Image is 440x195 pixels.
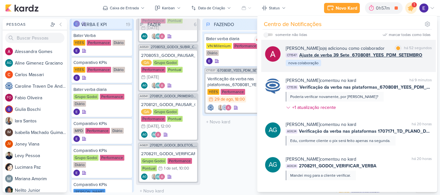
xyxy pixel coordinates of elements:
div: YEES [207,89,219,95]
div: Fabio Oliveira [5,94,13,102]
p: AG [269,126,277,135]
div: Criador(a): Eduardo Quaresma [73,75,80,81]
div: Pontual [167,116,183,122]
div: Isabella Machado Guimarães [5,129,13,136]
div: marcar todas como lidas [389,32,431,38]
span: 2708211_GODOI_BOLETOS_2a_QUINZENA_SETEMBRO+OUTUBRO [150,144,197,147]
span: AG634 [286,164,298,168]
div: há 20 horas [412,156,432,163]
p: AG [152,133,157,137]
button: Novo Kard [324,3,360,13]
div: QA [141,109,152,115]
div: Comparativo KPIs [73,182,130,188]
span: 2708053_GODOI_SUBIR_CONTEUDO_SOCIAL_EM_PERFORMANCE_VITAL [151,45,197,49]
div: Performance [100,155,124,161]
div: Diário [73,101,86,107]
div: comentou no kard [286,77,356,84]
span: 1 [414,2,415,7]
div: [DATE] [147,75,159,79]
div: YEES [73,67,85,73]
div: VN Millenium [206,43,232,49]
p: AG [142,84,147,87]
div: Poderia verificar novamente, por [PERSON_NAME]? [290,94,378,100]
div: Criador(a): Aline Gimenez Graciano [141,82,148,89]
p: AG [142,133,147,137]
div: Centro de Notificações [264,20,321,29]
img: Iara Santos [5,117,13,125]
div: comentou no kard [286,121,356,128]
div: Performance [167,158,192,164]
img: Alessandra Gomes [225,104,232,111]
div: há 20 horas [412,121,432,128]
p: AG [7,61,12,65]
img: Eduardo Quaresma [419,4,428,13]
div: L u c i m a r a P a z [15,164,67,171]
div: Colaboradores: Iara Santos, Aline Gimenez Graciano, Alessandra Gomes [149,82,165,89]
div: Performance [141,67,166,73]
div: Aline Gimenez Graciano [265,122,281,138]
div: C a r o l i n e T r a v e n D e A n d r a d e [15,83,67,90]
div: Comparativo KPIs [73,60,130,66]
span: Ajuste de verba 39 Sete_6708081_YEES_PDM_SETEMBRO [299,52,422,58]
div: Performance [221,89,245,95]
div: Criador(a): Eduardo Quaresma [73,48,80,54]
span: AG520 [139,45,149,49]
div: Aline Gimenez Graciano [155,82,161,89]
span: Verificação da verba nas plataformas 1707171_TD_PLANO_DE_MIDIA_SETEMBRO+OUTUBRO [299,128,432,135]
div: Bater Verba [73,33,130,39]
div: Bater verba diaria [73,87,130,93]
span: AG631 [139,144,148,147]
p: AG [269,160,277,169]
div: 29 de ago [215,97,233,102]
img: Caroline Traven De Andrade [5,82,13,90]
p: FO [7,96,11,100]
div: Colaboradores: Iara Santos, Caroline Traven De Andrade, Alessandra Gomes [216,104,232,111]
div: Diário [73,162,86,168]
div: 2708053_GODOI_PAUSAR_ANUNCIO_VITAL [141,53,195,58]
div: MPD [73,128,84,134]
img: Alessandra Gomes [159,82,165,89]
div: F a b i o O l i v e i r a [15,94,67,101]
div: Criador(a): Caroline Traven De Andrade [207,104,214,111]
div: Criador(a): Eduardo Quaresma [206,58,213,64]
div: Novo Kard [336,5,357,12]
img: kardz.app [5,4,39,12]
div: Diário [112,67,125,73]
img: Giulia Boschi [5,105,13,113]
img: Caroline Traven De Andrade [207,104,214,111]
div: Performance [87,67,111,73]
img: tracking [254,35,263,44]
img: Iara Santos [151,33,158,40]
div: Criador(a): Eduardo Quaresma [73,170,80,176]
div: , 18:00 [233,97,245,102]
div: Criador(a): Aline Gimenez Graciano [141,173,148,180]
img: Iara Santos [151,82,158,89]
div: Colaboradores: Iara Santos, Aline Gimenez Graciano, Alessandra Gomes [149,33,165,40]
div: Comparativo KPIs [73,148,130,154]
div: 2708121_GODOI_PAUSAR_CAMPANHA_ENEM_VITAL [141,102,195,108]
img: Alessandra Gomes [155,131,161,138]
div: YEES [73,40,85,46]
div: QA [141,60,152,66]
div: Performance [233,43,258,49]
div: Diário [111,128,124,134]
div: G i u l i a B o s c h i [15,106,67,113]
div: 6 [191,21,199,28]
div: L e v y P e s s o a [15,152,67,159]
div: há 9 minutos [409,77,432,84]
p: AG [156,35,160,38]
img: Alessandra Gomes [159,33,165,40]
div: Criador(a): Aline Gimenez Graciano [141,131,148,138]
div: N e l i t o J u n i o r [15,187,67,194]
div: Aline Gimenez Graciano [141,33,148,40]
p: JV [7,142,11,146]
div: Performance [85,128,110,134]
div: 0h57m [376,5,392,12]
img: Iara Santos [217,104,224,111]
input: + Novo kard [204,117,265,127]
div: [DATE] [147,124,159,129]
div: I s a b e l l a M a c h a d o G u i m a r ã e s [15,129,67,136]
div: J o n e y V i a n a [15,141,67,147]
span: AG541 [139,94,148,98]
p: AG [142,35,147,38]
